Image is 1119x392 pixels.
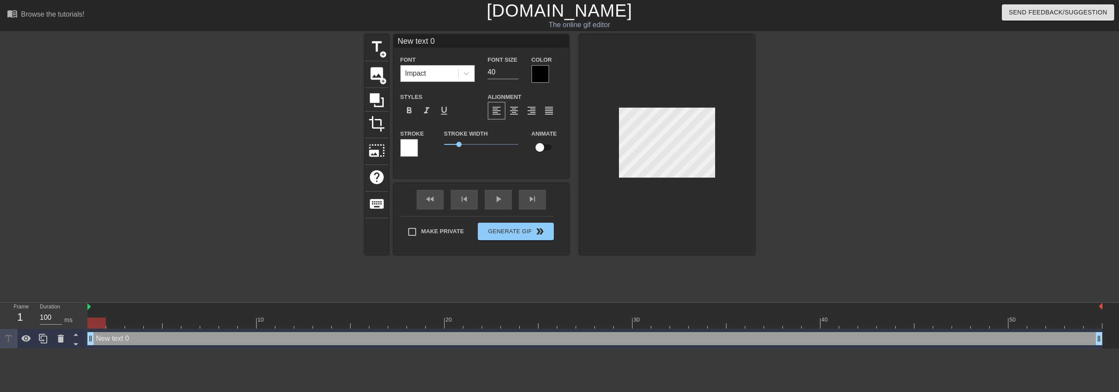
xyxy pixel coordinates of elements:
[488,56,518,64] label: Font Size
[493,194,504,204] span: play_arrow
[400,129,424,138] label: Stroke
[421,105,432,116] span: format_italic
[368,196,385,212] span: keyboard
[7,8,17,19] span: menu_book
[425,194,435,204] span: fast_rewind
[532,129,557,138] label: Animate
[535,226,545,237] span: double_arrow
[64,315,73,325] div: ms
[379,51,387,58] span: add_circle
[368,38,385,55] span: title
[532,56,552,64] label: Color
[1009,315,1017,324] div: 50
[368,142,385,159] span: photo_size_select_large
[488,93,521,101] label: Alignment
[1009,7,1107,18] span: Send Feedback/Suggestion
[491,105,502,116] span: format_align_left
[400,56,416,64] label: Font
[633,315,641,324] div: 30
[526,105,537,116] span: format_align_right
[421,227,464,236] span: Make Private
[478,223,553,240] button: Generate Gif
[379,77,387,85] span: add_circle
[544,105,554,116] span: format_align_justify
[444,129,488,138] label: Stroke Width
[40,304,60,310] label: Duration
[257,315,265,324] div: 10
[481,226,550,237] span: Generate Gif
[400,93,423,101] label: Styles
[527,194,538,204] span: skip_next
[459,194,469,204] span: skip_previous
[1099,303,1102,310] img: bound-end.png
[368,65,385,82] span: image
[21,10,84,18] div: Browse the tutorials!
[404,105,414,116] span: format_bold
[821,315,829,324] div: 40
[86,334,95,343] span: drag_handle
[487,1,632,20] a: [DOMAIN_NAME]
[7,303,33,328] div: Frame
[7,8,84,22] a: Browse the tutorials!
[368,169,385,185] span: help
[439,105,449,116] span: format_underline
[368,115,385,132] span: crop
[1002,4,1114,21] button: Send Feedback/Suggestion
[14,309,27,325] div: 1
[1095,334,1103,343] span: drag_handle
[509,105,519,116] span: format_align_center
[445,315,453,324] div: 20
[405,68,426,79] div: Impact
[377,20,781,30] div: The online gif editor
